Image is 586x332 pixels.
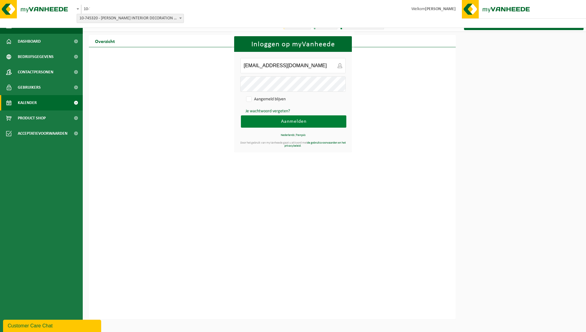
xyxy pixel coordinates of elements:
span: Kalender [18,95,37,110]
h2: Overzicht [89,35,121,47]
span: 10-745320 - DE COENE INTERIOR DECORATION NV - MARKE [81,5,90,14]
h1: Inloggen op myVanheede [234,36,352,52]
input: E-mailadres [240,58,346,73]
span: 10-745320 - DE COENE INTERIOR DECORATION NV - MARKE [77,14,184,23]
div: Door het gebruik van myVanheede gaat u akkoord met . [234,141,352,148]
label: Aangemeld blijven [245,95,290,104]
a: Je wachtwoord vergeten? [245,109,290,114]
span: Product Shop [18,110,46,126]
span: Gebruikers [18,80,41,95]
span: Aanmelden [281,119,306,124]
iframe: chat widget [3,318,102,332]
a: Nederlands [281,133,295,137]
span: Bedrijfsgegevens [18,49,54,64]
div: | [234,134,352,137]
button: Aanmelden [241,115,346,128]
span: Dashboard [18,34,41,49]
span: Contactpersonen [18,64,53,80]
span: Acceptatievoorwaarden [18,126,67,141]
strong: [PERSON_NAME] [425,7,456,11]
a: de gebruiksvoorwaarden en het privacybeleid [284,141,346,148]
a: français [296,133,306,137]
span: 10-745320 - DE COENE INTERIOR DECORATION NV - MARKE [81,5,82,14]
